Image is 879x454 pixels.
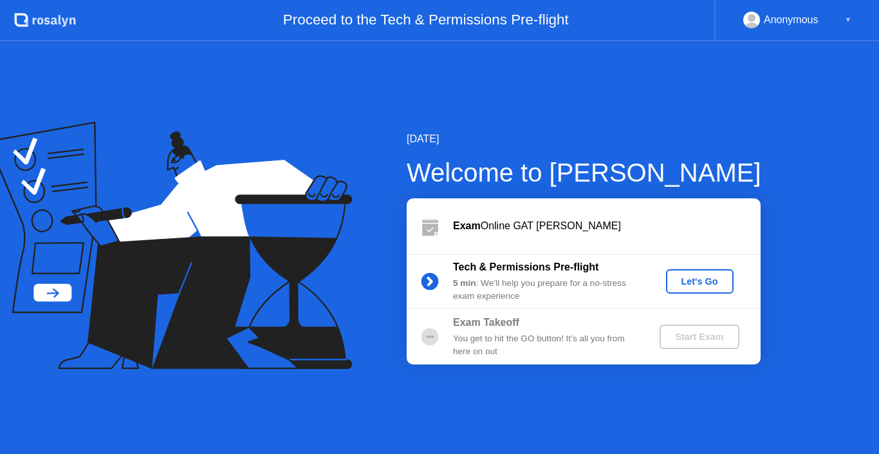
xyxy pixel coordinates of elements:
[845,12,851,28] div: ▼
[660,325,739,349] button: Start Exam
[453,261,598,272] b: Tech & Permissions Pre-flight
[671,276,728,287] div: Let's Go
[407,153,761,192] div: Welcome to [PERSON_NAME]
[453,277,638,303] div: : We’ll help you prepare for a no-stress exam experience
[764,12,819,28] div: Anonymous
[666,269,734,294] button: Let's Go
[407,131,761,147] div: [DATE]
[453,278,476,288] b: 5 min
[453,220,481,231] b: Exam
[453,332,638,359] div: You get to hit the GO button! It’s all you from here on out
[665,332,734,342] div: Start Exam
[453,218,761,234] div: Online GAT [PERSON_NAME]
[453,317,519,328] b: Exam Takeoff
